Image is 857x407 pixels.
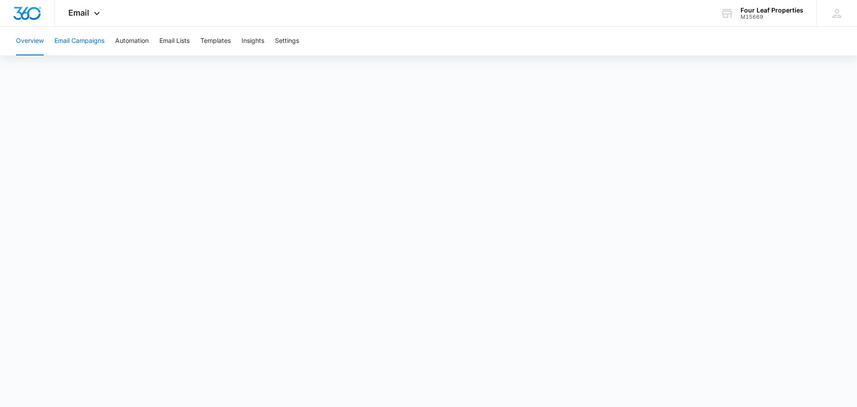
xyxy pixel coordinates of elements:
[68,8,89,17] span: Email
[241,27,264,55] button: Insights
[741,14,803,20] div: account id
[200,27,231,55] button: Templates
[54,27,104,55] button: Email Campaigns
[741,7,803,14] div: account name
[159,27,190,55] button: Email Lists
[115,27,149,55] button: Automation
[275,27,299,55] button: Settings
[16,27,44,55] button: Overview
